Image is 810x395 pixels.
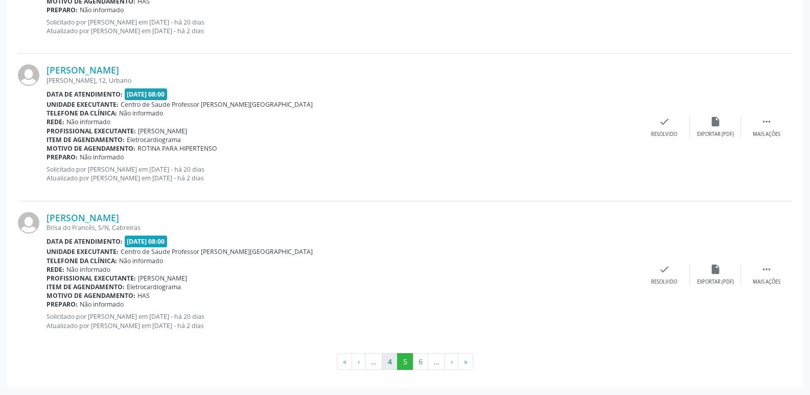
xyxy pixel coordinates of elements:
[125,236,168,247] span: [DATE] 08:00
[119,109,163,118] span: Não informado
[127,135,181,144] span: Eletrocardiograma
[47,90,123,99] b: Data de atendimento:
[127,283,181,291] span: Eletrocardiograma
[47,274,136,283] b: Profissional executante:
[659,264,670,275] i: check
[47,118,64,126] b: Rede:
[710,264,721,275] i: insert_drive_file
[137,144,217,153] span: ROTINA PARA HIPERTENSO
[47,312,639,330] p: Solicitado por [PERSON_NAME] em [DATE] - há 20 dias Atualizado por [PERSON_NAME] em [DATE] - há 2...
[710,116,721,127] i: insert_drive_file
[47,283,125,291] b: Item de agendamento:
[761,264,772,275] i: 
[47,76,639,85] div: [PERSON_NAME], 12, Urbano
[18,353,792,370] ul: Pagination
[80,6,124,14] span: Não informado
[47,291,135,300] b: Motivo de agendamento:
[66,118,110,126] span: Não informado
[337,353,352,370] button: Go to first page
[47,144,135,153] b: Motivo de agendamento:
[47,100,119,109] b: Unidade executante:
[382,353,398,370] button: Go to page 4
[47,64,119,76] a: [PERSON_NAME]
[47,223,639,232] div: Brisa do Francês, S/N, Cabreiras
[697,131,734,138] div: Exportar (PDF)
[47,18,639,35] p: Solicitado por [PERSON_NAME] em [DATE] - há 20 dias Atualizado por [PERSON_NAME] em [DATE] - há 2...
[352,353,365,370] button: Go to previous page
[753,278,780,286] div: Mais ações
[47,212,119,223] a: [PERSON_NAME]
[697,278,734,286] div: Exportar (PDF)
[651,131,677,138] div: Resolvido
[137,291,150,300] span: HAS
[47,135,125,144] b: Item de agendamento:
[47,6,78,14] b: Preparo:
[412,353,428,370] button: Go to page 6
[47,153,78,161] b: Preparo:
[66,265,110,274] span: Não informado
[138,274,187,283] span: [PERSON_NAME]
[80,300,124,309] span: Não informado
[753,131,780,138] div: Mais ações
[397,353,413,370] button: Go to page 5
[119,257,163,265] span: Não informado
[18,212,39,234] img: img
[121,100,313,109] span: Centro de Saude Professor [PERSON_NAME][GEOGRAPHIC_DATA]
[80,153,124,161] span: Não informado
[651,278,677,286] div: Resolvido
[47,257,117,265] b: Telefone da clínica:
[18,64,39,86] img: img
[47,300,78,309] b: Preparo:
[47,237,123,246] b: Data de atendimento:
[47,247,119,256] b: Unidade executante:
[761,116,772,127] i: 
[121,247,313,256] span: Centro de Saude Professor [PERSON_NAME][GEOGRAPHIC_DATA]
[47,127,136,135] b: Profissional executante:
[47,165,639,182] p: Solicitado por [PERSON_NAME] em [DATE] - há 20 dias Atualizado por [PERSON_NAME] em [DATE] - há 2...
[47,109,117,118] b: Telefone da clínica:
[125,88,168,100] span: [DATE] 08:00
[138,127,187,135] span: [PERSON_NAME]
[47,265,64,274] b: Rede:
[458,353,473,370] button: Go to last page
[659,116,670,127] i: check
[445,353,458,370] button: Go to next page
